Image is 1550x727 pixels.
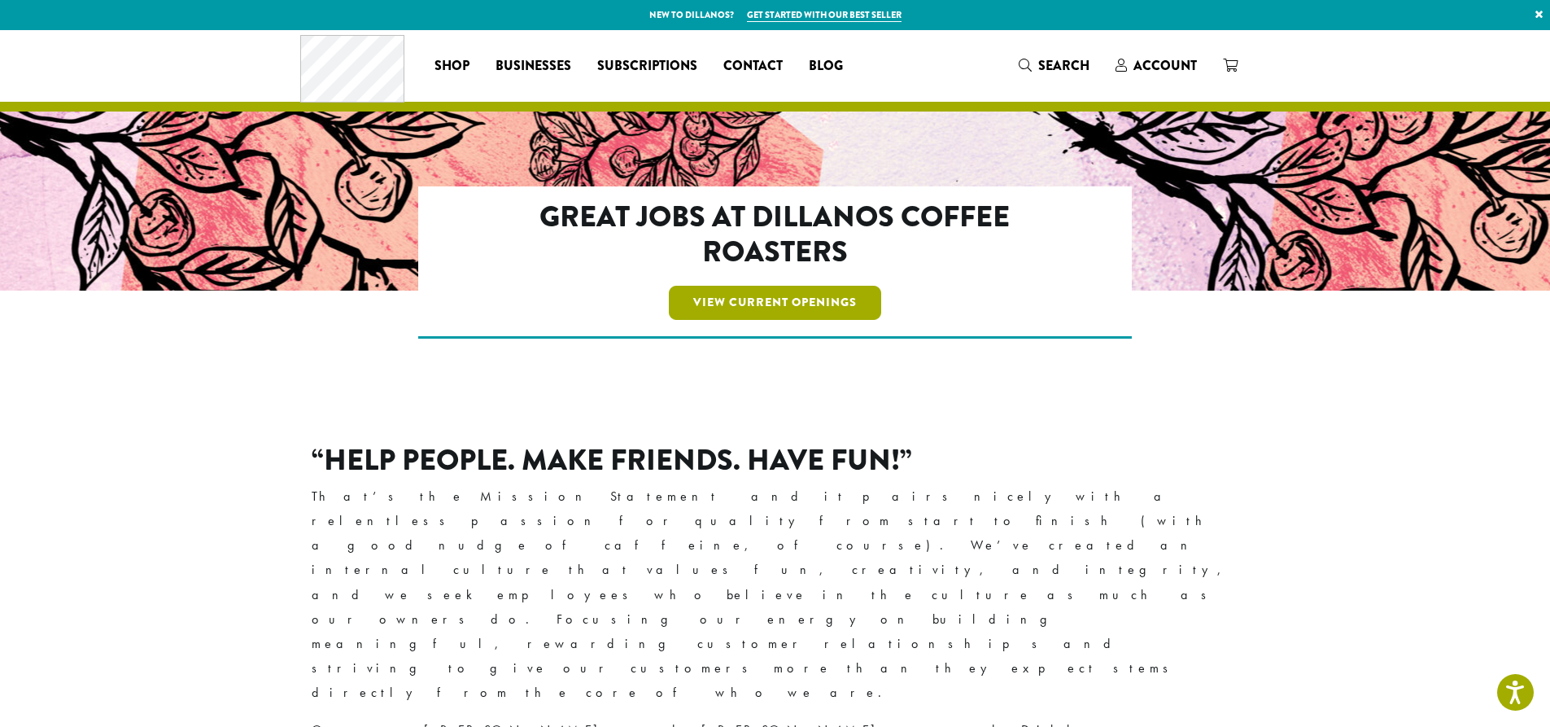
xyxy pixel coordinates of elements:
[488,199,1062,269] h2: Great Jobs at Dillanos Coffee Roasters
[1006,52,1102,79] a: Search
[723,56,783,77] span: Contact
[1133,56,1197,75] span: Account
[312,443,1239,478] h2: “Help People. Make Friends. Have Fun!”
[496,56,571,77] span: Businesses
[421,53,482,79] a: Shop
[434,56,469,77] span: Shop
[312,484,1239,705] p: That’s the Mission Statement and it pairs nicely with a relentless passion for quality from start...
[747,8,902,22] a: Get started with our best seller
[809,56,843,77] span: Blog
[597,56,697,77] span: Subscriptions
[1038,56,1089,75] span: Search
[669,286,881,320] a: View Current Openings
